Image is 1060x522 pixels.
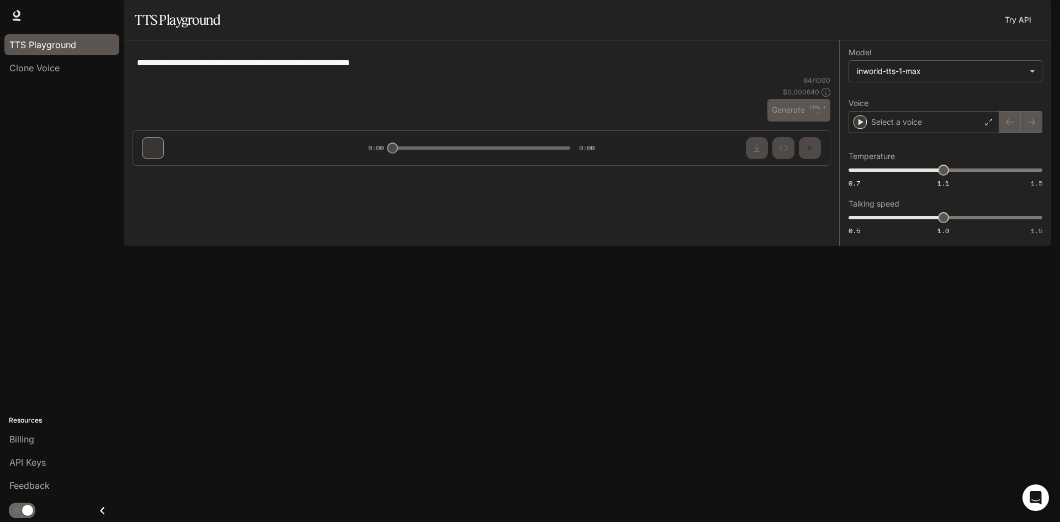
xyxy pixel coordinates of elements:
p: 64 / 1000 [804,76,830,85]
div: inworld-tts-1-max [857,66,1024,77]
span: 1.5 [1031,226,1042,235]
p: Voice [849,99,868,107]
span: 0.7 [849,178,860,188]
span: 1.1 [937,178,949,188]
p: Model [849,49,871,56]
p: $ 0.000640 [783,87,819,97]
span: 0.5 [849,226,860,235]
span: 1.0 [937,226,949,235]
p: Talking speed [849,200,899,208]
p: Temperature [849,152,895,160]
h1: TTS Playground [135,9,220,31]
p: Select a voice [871,117,922,128]
a: Try API [1000,9,1036,31]
div: inworld-tts-1-max [849,61,1042,82]
div: Open Intercom Messenger [1022,484,1049,511]
span: 1.5 [1031,178,1042,188]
